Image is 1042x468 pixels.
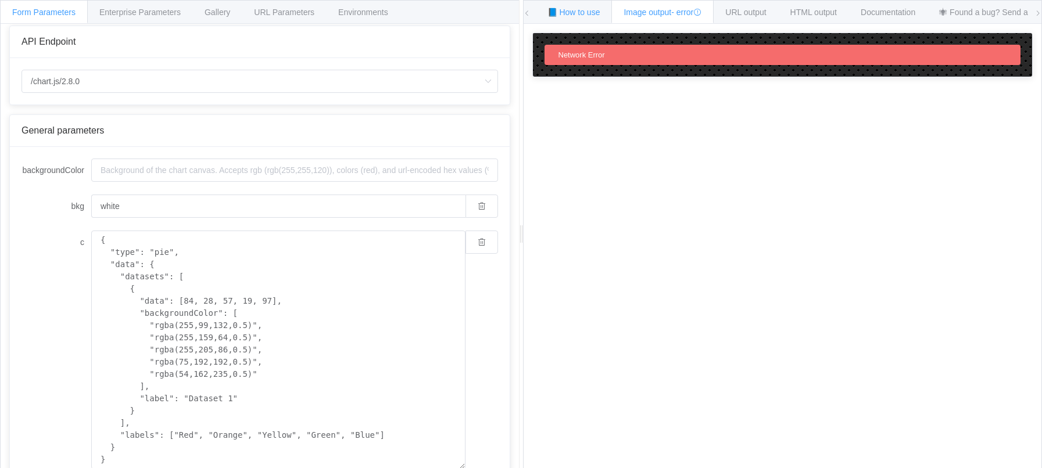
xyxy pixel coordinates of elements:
[91,159,498,182] input: Background of the chart canvas. Accepts rgb (rgb(255,255,120)), colors (red), and url-encoded hex...
[22,195,91,218] label: bkg
[91,195,466,218] input: Background of the chart canvas. Accepts rgb (rgb(255,255,120)), colors (red), and url-encoded hex...
[861,8,915,17] span: Documentation
[558,51,605,59] span: Network Error
[22,159,91,182] label: backgroundColor
[671,8,701,17] span: - error
[22,37,76,46] span: API Endpoint
[338,8,388,17] span: Environments
[254,8,314,17] span: URL Parameters
[790,8,837,17] span: HTML output
[99,8,181,17] span: Enterprise Parameters
[22,231,91,254] label: c
[205,8,230,17] span: Gallery
[725,8,766,17] span: URL output
[22,125,104,135] span: General parameters
[624,8,701,17] span: Image output
[12,8,76,17] span: Form Parameters
[22,70,498,93] input: Select
[547,8,600,17] span: 📘 How to use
